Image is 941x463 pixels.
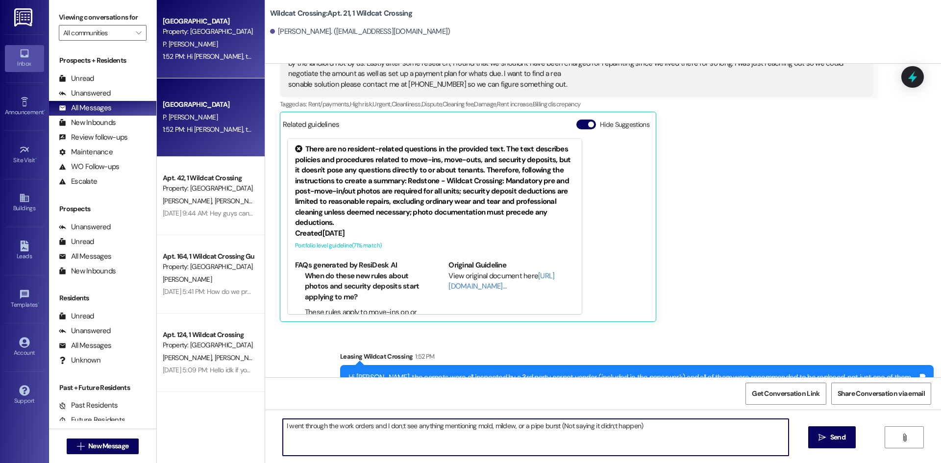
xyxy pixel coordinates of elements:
[283,120,340,134] div: Related guidelines
[163,330,253,340] div: Apt. 124, 1 Wildcat Crossing
[59,222,111,232] div: Unanswered
[5,142,44,168] a: Site Visit •
[533,100,581,108] span: Billing discrepancy
[163,26,253,37] div: Property: [GEOGRAPHIC_DATA]
[59,326,111,336] div: Unanswered
[59,103,111,113] div: All Messages
[88,441,128,451] span: New Message
[59,176,97,187] div: Escalate
[163,340,253,350] div: Property: [GEOGRAPHIC_DATA]
[163,40,218,49] span: P. [PERSON_NAME]
[348,372,918,393] div: Hi [PERSON_NAME], the carpets were all inspected by a 3rd party carpet vendor (included in the pa...
[59,88,111,98] div: Unanswered
[443,100,474,108] span: Cleaning fee ,
[59,355,100,366] div: Unknown
[163,209,444,218] div: [DATE] 9:44 AM: Hey guys can you have maintenance replace the poo bags over by my apartment
[497,100,533,108] span: Rent increase ,
[448,260,506,270] b: Original Guideline
[413,351,434,362] div: 1:52 PM
[214,196,263,205] span: [PERSON_NAME]
[38,300,39,307] span: •
[59,73,94,84] div: Unread
[59,147,113,157] div: Maintenance
[59,10,147,25] label: Viewing conversations for
[308,100,350,108] span: Rent/payments ,
[163,353,215,362] span: [PERSON_NAME]
[163,173,253,183] div: Apt. 42, 1 Wildcat Crossing
[270,26,450,37] div: [PERSON_NAME]. ([EMAIL_ADDRESS][DOMAIN_NAME])
[295,241,574,251] div: Portfolio level guideline ( 71 % match)
[745,383,826,405] button: Get Conversation Link
[44,107,45,114] span: •
[305,307,421,349] li: These rules apply to move-ins on or after [DATE]. If you move in before that date, the current ru...
[5,382,44,409] a: Support
[163,251,253,262] div: Apt. 164, 1 Wildcat Crossing Guarantors
[49,55,156,66] div: Prospects + Residents
[49,383,156,393] div: Past + Future Residents
[283,419,789,456] textarea: I went through the work orders and I don;t see anything mentioning mold, mildew, or a pipe burst ...
[35,155,37,162] span: •
[818,434,826,441] i: 
[163,366,594,374] div: [DATE] 5:09 PM: Hello idk if you guys are still open but someone's in our parking space for apt 1...
[340,351,934,365] div: Leasing Wildcat Crossing
[901,434,908,441] i: 
[5,45,44,72] a: Inbox
[136,29,141,37] i: 
[59,415,125,425] div: Future Residents
[5,334,44,361] a: Account
[163,16,253,26] div: [GEOGRAPHIC_DATA]
[474,100,496,108] span: Damage ,
[808,426,856,448] button: Send
[14,8,34,26] img: ResiDesk Logo
[392,100,421,108] span: Cleanliness ,
[830,432,845,442] span: Send
[5,286,44,313] a: Templates •
[752,389,819,399] span: Get Conversation Link
[600,120,649,130] label: Hide Suggestions
[295,228,574,239] div: Created [DATE]
[448,271,554,291] a: [URL][DOMAIN_NAME]…
[163,287,278,296] div: [DATE] 5:41 PM: How do we prevent this?
[77,442,84,450] i: 
[5,190,44,216] a: Buildings
[67,439,139,454] button: New Message
[59,118,116,128] div: New Inbounds
[214,353,263,362] span: [PERSON_NAME]
[163,275,212,284] span: [PERSON_NAME]
[295,144,574,228] div: There are no resident-related questions in the provided text. The text describes policies and pro...
[305,271,421,302] li: When do these new rules about photos and security deposits start applying to me?
[49,293,156,303] div: Residents
[270,8,412,19] b: Wildcat Crossing: Apt. 21, 1 Wildcat Crossing
[59,162,119,172] div: WO Follow-ups
[831,383,931,405] button: Share Conversation via email
[295,260,397,270] b: FAQs generated by ResiDesk AI
[163,113,218,122] span: P. [PERSON_NAME]
[350,100,373,108] span: High risk ,
[59,341,111,351] div: All Messages
[59,266,116,276] div: New Inbounds
[5,238,44,264] a: Leads
[163,262,253,272] div: Property: [GEOGRAPHIC_DATA]
[59,400,118,411] div: Past Residents
[59,132,127,143] div: Review follow-ups
[838,389,925,399] span: Share Conversation via email
[280,97,873,111] div: Tagged as:
[63,25,131,41] input: All communities
[163,183,253,194] div: Property: [GEOGRAPHIC_DATA]
[163,99,253,110] div: [GEOGRAPHIC_DATA]
[59,237,94,247] div: Unread
[421,100,443,108] span: Dispute ,
[59,311,94,321] div: Unread
[372,100,391,108] span: Urgent ,
[163,196,215,205] span: [PERSON_NAME]
[49,204,156,214] div: Prospects
[448,271,574,292] div: View original document here
[59,251,111,262] div: All Messages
